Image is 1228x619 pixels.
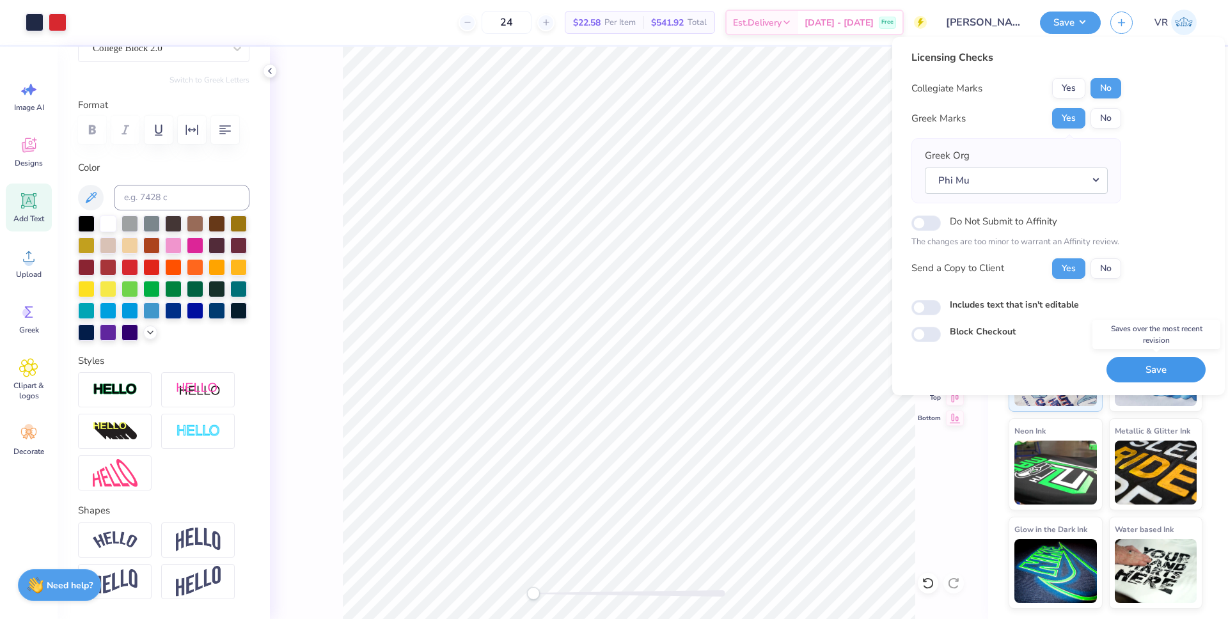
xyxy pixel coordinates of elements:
button: Save [1106,357,1206,383]
span: Upload [16,269,42,279]
input: – – [482,11,531,34]
div: Saves over the most recent revision [1092,320,1220,349]
img: Rise [176,566,221,597]
span: [DATE] - [DATE] [805,16,874,29]
button: No [1090,258,1121,279]
img: Water based Ink [1115,539,1197,603]
p: The changes are too minor to warrant an Affinity review. [911,236,1121,249]
span: Add Text [13,214,44,224]
label: Color [78,161,249,175]
img: Free Distort [93,459,138,487]
img: Negative Space [176,424,221,439]
button: Yes [1052,258,1085,279]
span: Water based Ink [1115,522,1174,536]
strong: Need help? [47,579,93,592]
input: e.g. 7428 c [114,185,249,210]
label: Do Not Submit to Affinity [950,213,1057,230]
span: VR [1154,15,1168,30]
img: Metallic & Glitter Ink [1115,441,1197,505]
label: Includes text that isn't editable [950,298,1079,311]
span: $22.58 [573,16,601,29]
input: Untitled Design [936,10,1030,35]
img: Arch [176,528,221,552]
button: Switch to Greek Letters [169,75,249,85]
img: Glow in the Dark Ink [1014,539,1097,603]
span: Image AI [14,102,44,113]
span: Clipart & logos [8,380,50,401]
div: Collegiate Marks [911,81,982,96]
button: No [1090,78,1121,98]
span: Decorate [13,446,44,457]
img: 3D Illusion [93,421,138,442]
img: Vincent Roxas [1171,10,1197,35]
button: Yes [1052,108,1085,129]
button: Yes [1052,78,1085,98]
div: Accessibility label [527,587,540,600]
span: Est. Delivery [733,16,782,29]
label: Shapes [78,503,110,518]
a: VR [1149,10,1202,35]
span: Glow in the Dark Ink [1014,522,1087,536]
div: Licensing Checks [911,50,1121,65]
span: Metallic & Glitter Ink [1115,424,1190,437]
span: Free [881,18,893,27]
button: Save [1040,12,1101,34]
button: No [1090,108,1121,129]
img: Neon Ink [1014,441,1097,505]
label: Greek Org [925,148,970,163]
img: Flag [93,569,138,594]
div: Greek Marks [911,111,966,126]
button: Phi Mu [925,168,1108,194]
label: Styles [78,354,104,368]
span: Per Item [604,16,636,29]
img: Arc [93,531,138,549]
span: Greek [19,325,39,335]
img: Shadow [176,382,221,398]
img: Stroke [93,382,138,397]
span: Neon Ink [1014,424,1046,437]
label: Block Checkout [950,325,1016,338]
span: Top [918,393,941,403]
span: Designs [15,158,43,168]
div: Send a Copy to Client [911,261,1004,276]
span: $541.92 [651,16,684,29]
span: Total [688,16,707,29]
label: Format [78,98,249,113]
span: Bottom [918,413,941,423]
